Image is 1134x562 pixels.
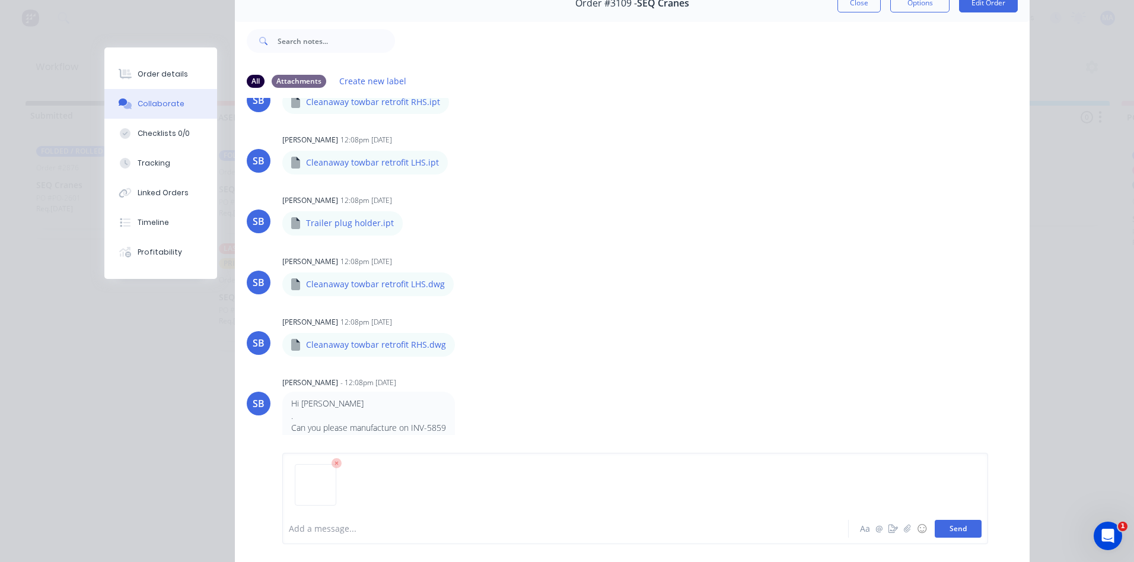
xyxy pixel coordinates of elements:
[872,522,886,536] button: @
[306,339,446,351] p: Cleanaway towbar retrofit RHS.dwg
[282,377,338,388] div: [PERSON_NAME]
[104,89,217,119] button: Collaborate
[340,256,392,267] div: 12:08pm [DATE]
[1118,522,1127,531] span: 1
[138,69,188,80] div: Order details
[253,396,265,411] div: SB
[104,59,217,89] button: Order details
[272,75,326,88] div: Attachments
[253,93,265,107] div: SB
[915,522,929,536] button: ☺
[340,135,392,145] div: 12:08pm [DATE]
[291,434,446,446] p: .
[935,520,982,538] button: Send
[104,119,217,148] button: Checklists 0/0
[138,128,190,139] div: Checklists 0/0
[282,256,338,267] div: [PERSON_NAME]
[104,237,217,267] button: Profitability
[138,158,170,169] div: Tracking
[282,135,338,145] div: [PERSON_NAME]
[253,154,265,168] div: SB
[282,195,338,206] div: [PERSON_NAME]
[340,195,392,206] div: 12:08pm [DATE]
[253,336,265,350] div: SB
[138,247,182,258] div: Profitability
[291,398,446,409] p: Hi [PERSON_NAME]
[104,148,217,178] button: Tracking
[253,275,265,290] div: SB
[306,217,394,229] p: Trailer plug holder.ipt
[282,317,338,328] div: [PERSON_NAME]
[858,522,872,536] button: Aa
[306,157,439,169] p: Cleanaway towbar retrofit LHS.ipt
[291,422,446,434] p: Can you please manufacture on INV-5859
[340,317,392,328] div: 12:08pm [DATE]
[306,278,445,290] p: Cleanaway towbar retrofit LHS.dwg
[138,188,189,198] div: Linked Orders
[138,99,184,109] div: Collaborate
[247,75,265,88] div: All
[333,73,413,89] button: Create new label
[278,29,395,53] input: Search notes...
[306,96,440,108] p: Cleanaway towbar retrofit RHS.ipt
[253,214,265,228] div: SB
[104,178,217,208] button: Linked Orders
[340,377,396,388] div: - 12:08pm [DATE]
[1094,522,1122,550] iframe: Intercom live chat
[291,410,446,422] p: .
[138,217,169,228] div: Timeline
[104,208,217,237] button: Timeline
